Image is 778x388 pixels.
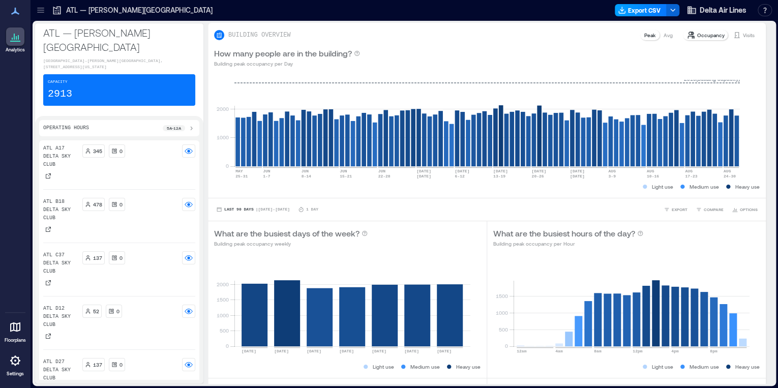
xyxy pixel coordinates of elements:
[499,326,508,332] tspan: 500
[340,169,347,173] text: JUN
[214,47,352,59] p: How many people are in the building?
[608,174,616,178] text: 3-9
[652,363,673,371] p: Light use
[493,169,508,173] text: [DATE]
[410,363,440,371] p: Medium use
[228,31,290,39] p: BUILDING OVERVIEW
[493,240,643,248] p: Building peak occupancy per Hour
[647,169,654,173] text: AUG
[690,363,719,371] p: Medium use
[93,147,102,155] p: 345
[694,204,726,215] button: COMPARE
[570,169,585,173] text: [DATE]
[404,349,419,353] text: [DATE]
[724,169,731,173] text: AUG
[647,174,659,178] text: 10-16
[214,227,360,240] p: What are the busiest days of the week?
[662,204,690,215] button: EXPORT
[685,174,697,178] text: 17-23
[633,349,642,353] text: 12pm
[531,174,544,178] text: 20-26
[116,307,119,315] p: 0
[66,5,213,15] p: ATL — [PERSON_NAME][GEOGRAPHIC_DATA]
[735,183,760,191] p: Heavy use
[455,169,469,173] text: [DATE]
[119,200,123,208] p: 0
[672,206,687,213] span: EXPORT
[697,31,725,39] p: Occupancy
[274,349,289,353] text: [DATE]
[167,125,181,131] p: 5a - 12a
[214,59,360,68] p: Building peak occupancy per Day
[608,169,616,173] text: AUG
[214,240,368,248] p: Building peak occupancy weekly
[531,169,546,173] text: [DATE]
[6,47,25,53] p: Analytics
[93,254,102,262] p: 137
[2,315,29,346] a: Floorplans
[214,204,292,215] button: Last 90 Days |[DATE]-[DATE]
[119,361,123,369] p: 0
[570,174,585,178] text: [DATE]
[724,174,736,178] text: 24-30
[93,200,102,208] p: 478
[683,2,750,18] button: Delta Air Lines
[664,31,673,39] p: Avg
[743,31,755,39] p: Visits
[690,183,719,191] p: Medium use
[644,31,655,39] p: Peak
[652,183,673,191] p: Light use
[730,204,760,215] button: OPTIONS
[235,174,248,178] text: 25-31
[43,305,78,329] p: ATL D12 Delta Sky Club
[43,58,195,70] p: [GEOGRAPHIC_DATA]–[PERSON_NAME][GEOGRAPHIC_DATA], [STREET_ADDRESS][US_STATE]
[437,349,452,353] text: [DATE]
[339,349,354,353] text: [DATE]
[517,349,526,353] text: 12am
[302,169,309,173] text: JUN
[226,163,229,169] tspan: 0
[615,4,667,16] button: Export CSV
[555,349,563,353] text: 4am
[307,349,321,353] text: [DATE]
[48,87,72,101] p: 2913
[340,174,352,178] text: 15-21
[302,174,311,178] text: 8-14
[242,349,256,353] text: [DATE]
[372,349,386,353] text: [DATE]
[263,174,271,178] text: 1-7
[700,5,746,15] span: Delta Air Lines
[378,174,390,178] text: 22-28
[671,349,679,353] text: 4pm
[43,251,78,276] p: ATL C37 Delta Sky Club
[217,106,229,112] tspan: 2000
[594,349,602,353] text: 8am
[43,124,89,132] p: Operating Hours
[48,79,67,85] p: Capacity
[43,25,195,54] p: ATL — [PERSON_NAME][GEOGRAPHIC_DATA]
[493,174,505,178] text: 13-19
[496,310,508,316] tspan: 1000
[496,293,508,299] tspan: 1500
[43,198,78,222] p: ATL B18 Delta Sky Club
[7,371,24,377] p: Settings
[93,361,102,369] p: 137
[119,147,123,155] p: 0
[704,206,724,213] span: COMPARE
[505,343,508,349] tspan: 0
[217,281,229,287] tspan: 2000
[735,363,760,371] p: Heavy use
[710,349,717,353] text: 8pm
[740,206,758,213] span: OPTIONS
[119,254,123,262] p: 0
[5,337,26,343] p: Floorplans
[217,296,229,303] tspan: 1500
[455,174,464,178] text: 6-12
[456,363,481,371] p: Heavy use
[306,206,318,213] p: 1 Day
[685,169,693,173] text: AUG
[226,343,229,349] tspan: 0
[93,307,99,315] p: 52
[3,348,27,380] a: Settings
[373,363,394,371] p: Light use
